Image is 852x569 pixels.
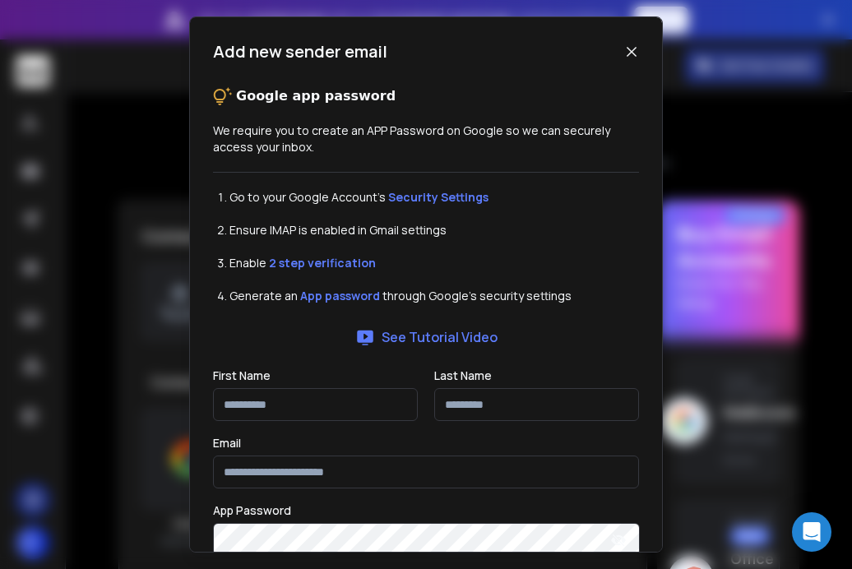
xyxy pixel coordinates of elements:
[236,86,396,106] p: Google app password
[269,255,376,271] a: 2 step verification
[229,288,639,304] li: Generate an through Google's security settings
[355,327,498,347] a: See Tutorial Video
[434,370,492,382] label: Last Name
[213,40,387,63] h1: Add new sender email
[792,512,831,552] div: Open Intercom Messenger
[213,505,291,516] label: App Password
[300,288,380,303] a: App password
[213,370,271,382] label: First Name
[213,437,241,449] label: Email
[229,189,639,206] li: Go to your Google Account’s
[213,86,233,106] img: tips
[229,222,639,238] li: Ensure IMAP is enabled in Gmail settings
[229,255,639,271] li: Enable
[213,123,639,155] p: We require you to create an APP Password on Google so we can securely access your inbox.
[388,189,489,205] a: Security Settings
